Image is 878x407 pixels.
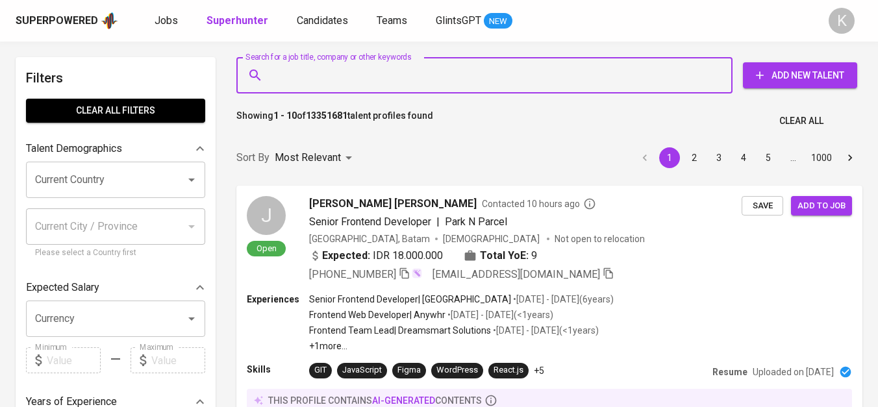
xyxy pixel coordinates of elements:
[155,13,181,29] a: Jobs
[309,339,614,352] p: +1 more ...
[684,147,705,168] button: Go to page 2
[742,196,783,216] button: Save
[377,14,407,27] span: Teams
[26,136,205,162] div: Talent Demographics
[397,364,421,376] div: Figma
[774,109,829,133] button: Clear All
[534,364,544,377] p: +5
[247,293,309,306] p: Experiences
[236,150,270,166] p: Sort By
[26,280,99,295] p: Expected Salary
[322,248,370,264] b: Expected:
[309,293,511,306] p: Senior Frontend Developer | [GEOGRAPHIC_DATA]
[306,110,347,121] b: 13351681
[482,197,596,210] span: Contacted 10 hours ago
[275,146,357,170] div: Most Relevant
[372,395,435,406] span: AI-generated
[207,14,268,27] b: Superhunter
[829,8,855,34] div: K
[309,268,396,280] span: [PHONE_NUMBER]
[436,14,481,27] span: GlintsGPT
[712,365,747,378] p: Resume
[35,247,196,260] p: Please select a Country first
[101,11,118,31] img: app logo
[436,364,478,376] div: WordPress
[182,171,201,189] button: Open
[753,365,834,378] p: Uploaded on [DATE]
[511,293,614,306] p: • [DATE] - [DATE] ( 6 years )
[47,347,101,373] input: Value
[531,248,537,264] span: 9
[758,147,779,168] button: Go to page 5
[791,196,852,216] button: Add to job
[297,13,351,29] a: Candidates
[342,364,382,376] div: JavaScript
[309,324,491,337] p: Frontend Team Lead | Dreamsmart Solutions
[484,15,512,28] span: NEW
[275,150,341,166] p: Most Relevant
[309,308,445,321] p: Frontend Web Developer | Anywhr
[445,308,553,321] p: • [DATE] - [DATE] ( <1 years )
[659,147,680,168] button: page 1
[436,13,512,29] a: GlintsGPT NEW
[412,268,422,278] img: magic_wand.svg
[480,248,529,264] b: Total YoE:
[753,68,847,84] span: Add New Talent
[251,243,282,254] span: Open
[26,275,205,301] div: Expected Salary
[182,310,201,328] button: Open
[807,147,836,168] button: Go to page 1000
[779,113,823,129] span: Clear All
[494,364,523,376] div: React.js
[314,364,327,376] div: GIT
[207,13,271,29] a: Superhunter
[733,147,754,168] button: Go to page 4
[797,199,846,214] span: Add to job
[16,11,118,31] a: Superpoweredapp logo
[840,147,860,168] button: Go to next page
[26,141,122,156] p: Talent Demographics
[309,216,431,228] span: Senior Frontend Developer
[155,14,178,27] span: Jobs
[26,99,205,123] button: Clear All filters
[436,214,440,230] span: |
[247,363,309,376] p: Skills
[16,14,98,29] div: Superpowered
[273,110,297,121] b: 1 - 10
[445,216,507,228] span: Park N Parcel
[236,109,433,133] p: Showing of talent profiles found
[633,147,862,168] nav: pagination navigation
[151,347,205,373] input: Value
[268,394,482,407] p: this profile contains contents
[26,68,205,88] h6: Filters
[309,196,477,212] span: [PERSON_NAME] [PERSON_NAME]
[433,268,600,280] span: [EMAIL_ADDRESS][DOMAIN_NAME]
[309,232,430,245] div: [GEOGRAPHIC_DATA], Batam
[709,147,729,168] button: Go to page 3
[555,232,645,245] p: Not open to relocation
[36,103,195,119] span: Clear All filters
[297,14,348,27] span: Candidates
[783,151,803,164] div: …
[743,62,857,88] button: Add New Talent
[748,199,777,214] span: Save
[309,248,443,264] div: IDR 18.000.000
[491,324,599,337] p: • [DATE] - [DATE] ( <1 years )
[583,197,596,210] svg: By Batam recruiter
[247,196,286,235] div: J
[443,232,542,245] span: [DEMOGRAPHIC_DATA]
[377,13,410,29] a: Teams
